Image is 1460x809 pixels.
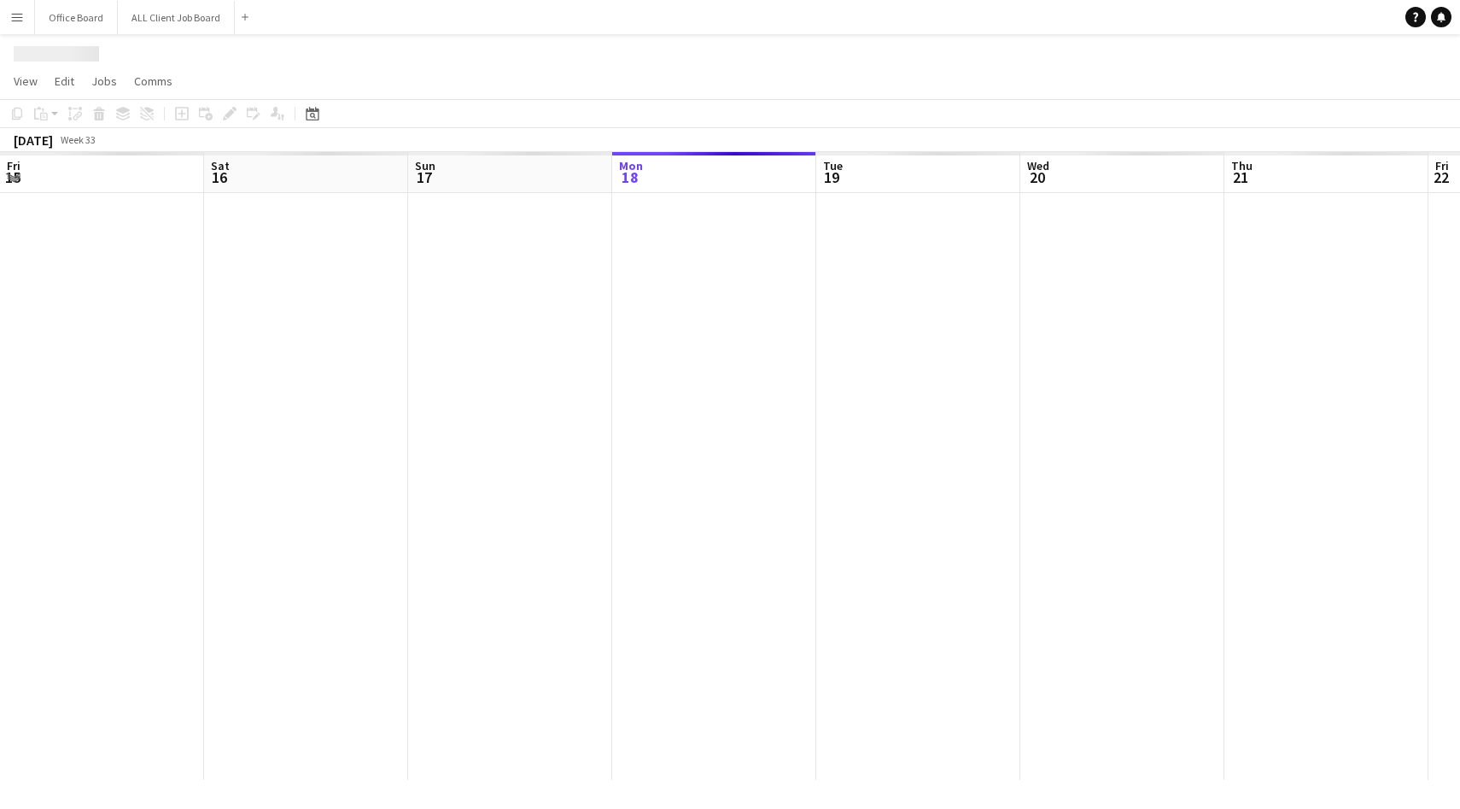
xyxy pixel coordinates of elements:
[14,132,53,149] div: [DATE]
[619,158,643,173] span: Mon
[55,73,74,89] span: Edit
[1435,158,1449,173] span: Fri
[56,133,99,146] span: Week 33
[48,70,81,92] a: Edit
[14,73,38,89] span: View
[7,158,20,173] span: Fri
[1027,158,1049,173] span: Wed
[211,158,230,173] span: Sat
[412,167,435,187] span: 17
[415,158,435,173] span: Sun
[7,70,44,92] a: View
[1025,167,1049,187] span: 20
[823,158,843,173] span: Tue
[1433,167,1449,187] span: 22
[1231,158,1253,173] span: Thu
[127,70,179,92] a: Comms
[35,1,118,34] button: Office Board
[208,167,230,187] span: 16
[91,73,117,89] span: Jobs
[118,1,235,34] button: ALL Client Job Board
[616,167,643,187] span: 18
[821,167,843,187] span: 19
[134,73,172,89] span: Comms
[85,70,124,92] a: Jobs
[4,167,20,187] span: 15
[1229,167,1253,187] span: 21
